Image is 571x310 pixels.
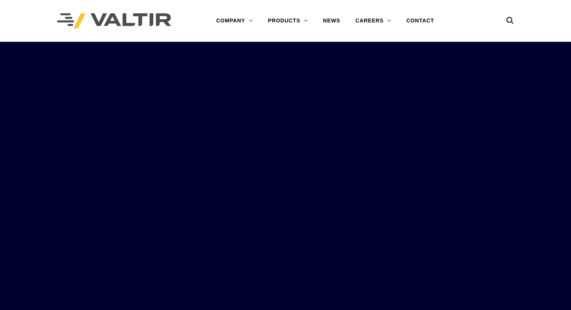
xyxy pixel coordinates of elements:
[57,13,171,29] img: Valtir
[399,13,442,28] a: CONTACT
[260,13,315,28] a: PRODUCTS
[348,13,399,28] a: CAREERS
[315,13,348,28] a: NEWS
[208,13,260,28] a: COMPANY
